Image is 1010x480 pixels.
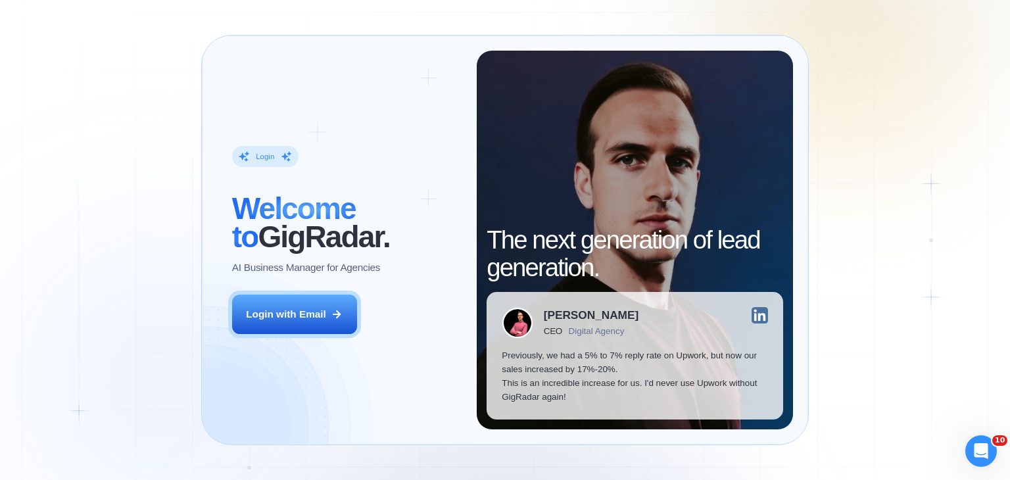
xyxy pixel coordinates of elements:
[246,307,326,321] div: Login with Email
[502,348,768,404] p: Previously, we had a 5% to 7% reply rate on Upwork, but now our sales increased by 17%-20%. This ...
[544,326,562,336] div: CEO
[232,191,356,253] span: Welcome to
[965,435,997,467] iframe: Intercom live chat
[992,435,1007,446] span: 10
[544,310,638,321] div: [PERSON_NAME]
[232,195,462,250] h2: ‍ GigRadar.
[232,260,380,274] p: AI Business Manager for Agencies
[487,226,783,281] h2: The next generation of lead generation.
[569,326,625,336] div: Digital Agency
[256,152,274,162] div: Login
[232,295,357,334] button: Login with Email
